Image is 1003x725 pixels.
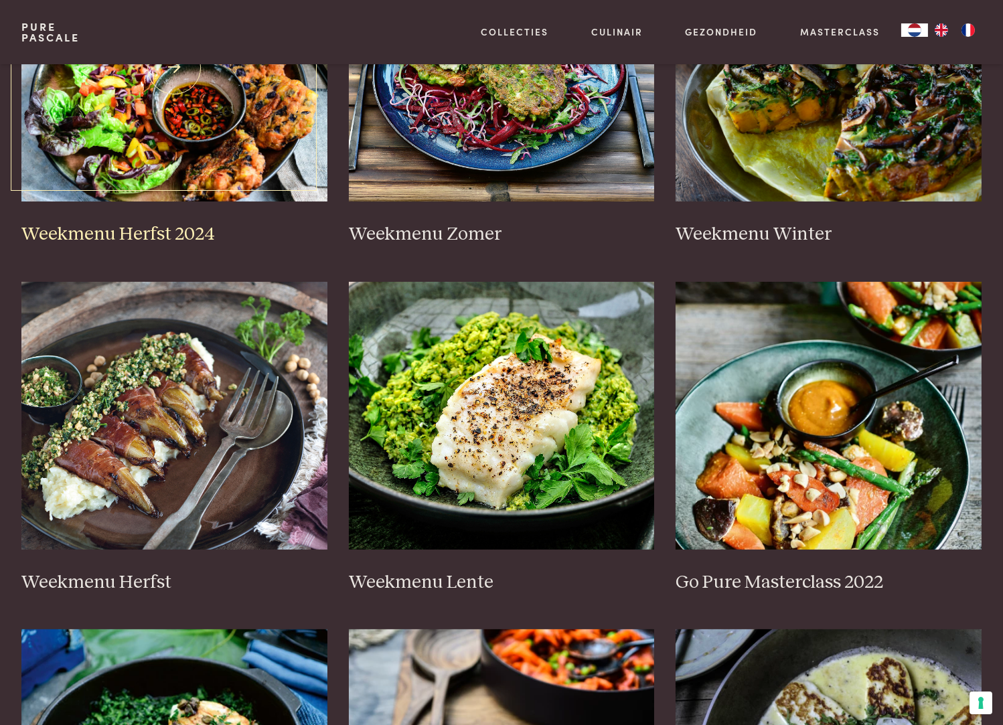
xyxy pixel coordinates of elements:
[686,25,758,39] a: Gezondheid
[676,282,982,550] img: Go Pure Masterclass 2022
[928,23,955,37] a: EN
[901,23,982,37] aside: Language selected: Nederlands
[21,282,327,550] img: Weekmenu Herfst
[955,23,982,37] a: FR
[676,571,982,594] h3: Go Pure Masterclass 2022
[349,282,655,550] img: Weekmenu Lente
[481,25,548,39] a: Collecties
[349,571,655,594] h3: Weekmenu Lente
[928,23,982,37] ul: Language list
[21,282,327,594] a: Weekmenu Herfst Weekmenu Herfst
[349,223,655,246] h3: Weekmenu Zomer
[901,23,928,37] a: NL
[21,223,327,246] h3: Weekmenu Herfst 2024
[21,21,80,43] a: PurePascale
[349,282,655,594] a: Weekmenu Lente Weekmenu Lente
[970,692,992,714] button: Uw voorkeuren voor toestemming voor trackingtechnologieën
[901,23,928,37] div: Language
[591,25,643,39] a: Culinair
[21,571,327,594] h3: Weekmenu Herfst
[676,223,982,246] h3: Weekmenu Winter
[800,25,880,39] a: Masterclass
[676,282,982,594] a: Go Pure Masterclass 2022 Go Pure Masterclass 2022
